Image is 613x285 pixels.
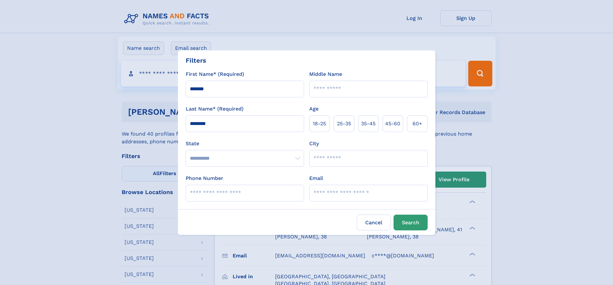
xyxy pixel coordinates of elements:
span: 60+ [413,120,422,128]
label: City [309,140,319,147]
div: Filters [186,56,206,65]
span: 18‑25 [313,120,326,128]
label: Phone Number [186,174,223,182]
label: Middle Name [309,70,342,78]
span: 25‑35 [337,120,351,128]
span: 35‑45 [361,120,376,128]
label: Last Name* (Required) [186,105,244,113]
label: State [186,140,304,147]
label: Cancel [357,215,391,230]
button: Search [394,215,428,230]
label: Email [309,174,323,182]
label: First Name* (Required) [186,70,244,78]
span: 45‑60 [385,120,400,128]
label: Age [309,105,319,113]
